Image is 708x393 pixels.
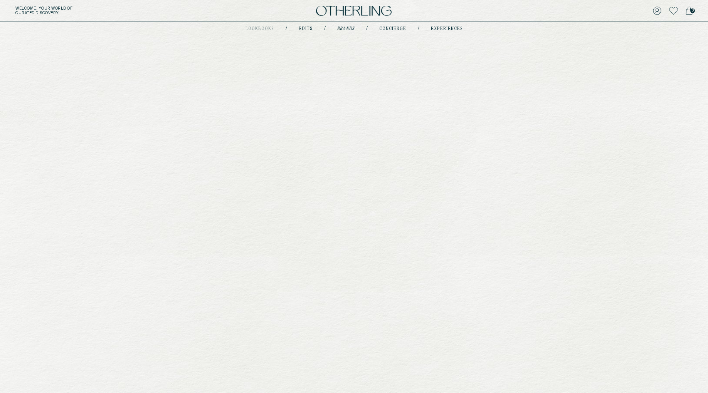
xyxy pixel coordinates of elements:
[299,27,313,31] a: Edits
[379,27,406,31] a: concierge
[686,5,693,16] a: 0
[366,26,368,32] div: /
[690,8,695,13] span: 0
[316,6,392,16] img: logo
[324,26,326,32] div: /
[286,26,287,32] div: /
[337,27,355,31] a: Brands
[15,6,219,15] h5: Welcome . Your world of curated discovery.
[246,27,274,31] a: lookbooks
[418,26,419,32] div: /
[431,27,463,31] a: experiences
